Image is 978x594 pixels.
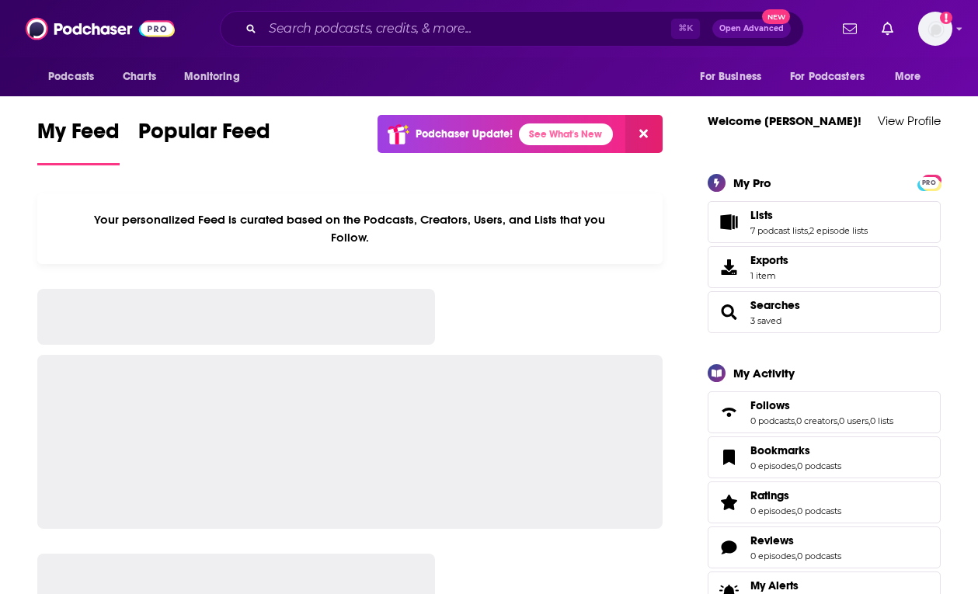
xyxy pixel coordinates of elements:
[750,443,810,457] span: Bookmarks
[837,16,863,42] a: Show notifications dropdown
[708,391,941,433] span: Follows
[809,225,868,236] a: 2 episode lists
[837,415,839,426] span: ,
[708,201,941,243] span: Lists
[884,62,941,92] button: open menu
[750,315,781,326] a: 3 saved
[708,481,941,523] span: Ratings
[708,436,941,478] span: Bookmarks
[713,211,744,233] a: Lists
[37,62,114,92] button: open menu
[708,246,941,288] a: Exports
[868,415,870,426] span: ,
[790,66,865,88] span: For Podcasters
[895,66,921,88] span: More
[26,14,175,43] img: Podchaser - Follow, Share and Rate Podcasts
[713,301,744,323] a: Searches
[173,62,259,92] button: open menu
[708,291,941,333] span: Searches
[797,460,841,471] a: 0 podcasts
[700,66,761,88] span: For Business
[184,66,239,88] span: Monitoring
[733,175,771,190] div: My Pro
[708,113,861,128] a: Welcome [PERSON_NAME]!
[750,253,788,267] span: Exports
[878,113,941,128] a: View Profile
[796,415,837,426] a: 0 creators
[750,551,795,561] a: 0 episodes
[920,177,938,189] span: PRO
[750,443,841,457] a: Bookmarks
[780,62,887,92] button: open menu
[797,505,841,516] a: 0 podcasts
[750,505,795,516] a: 0 episodes
[750,398,893,412] a: Follows
[797,551,841,561] a: 0 podcasts
[123,66,156,88] span: Charts
[750,298,800,312] a: Searches
[762,9,790,24] span: New
[671,19,700,39] span: ⌘ K
[708,526,941,568] span: Reviews
[733,366,795,380] div: My Activity
[37,193,663,264] div: Your personalized Feed is curated based on the Podcasts, Creators, Users, and Lists that you Follow.
[918,12,952,46] span: Logged in as jwong
[37,118,120,154] span: My Feed
[712,19,791,38] button: Open AdvancedNew
[750,208,868,222] a: Lists
[750,533,794,547] span: Reviews
[37,118,120,165] a: My Feed
[875,16,900,42] a: Show notifications dropdown
[48,66,94,88] span: Podcasts
[795,415,796,426] span: ,
[750,488,841,502] a: Ratings
[795,551,797,561] span: ,
[750,225,808,236] a: 7 podcast lists
[750,578,799,592] span: My Alerts
[138,118,270,165] a: Popular Feed
[713,446,744,468] a: Bookmarks
[795,505,797,516] span: ,
[918,12,952,46] img: User Profile
[519,123,613,145] a: See What's New
[940,12,952,24] svg: Add a profile image
[918,12,952,46] button: Show profile menu
[920,175,938,187] a: PRO
[220,11,804,47] div: Search podcasts, credits, & more...
[713,537,744,558] a: Reviews
[839,415,868,426] a: 0 users
[689,62,781,92] button: open menu
[750,270,788,281] span: 1 item
[750,398,790,412] span: Follows
[750,208,773,222] span: Lists
[750,415,795,426] a: 0 podcasts
[713,492,744,513] a: Ratings
[750,460,795,471] a: 0 episodes
[719,25,784,33] span: Open Advanced
[263,16,671,41] input: Search podcasts, credits, & more...
[713,256,744,278] span: Exports
[713,401,744,423] a: Follows
[113,62,165,92] a: Charts
[870,415,893,426] a: 0 lists
[416,127,513,141] p: Podchaser Update!
[138,118,270,154] span: Popular Feed
[750,488,789,502] span: Ratings
[808,225,809,236] span: ,
[795,460,797,471] span: ,
[750,533,841,547] a: Reviews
